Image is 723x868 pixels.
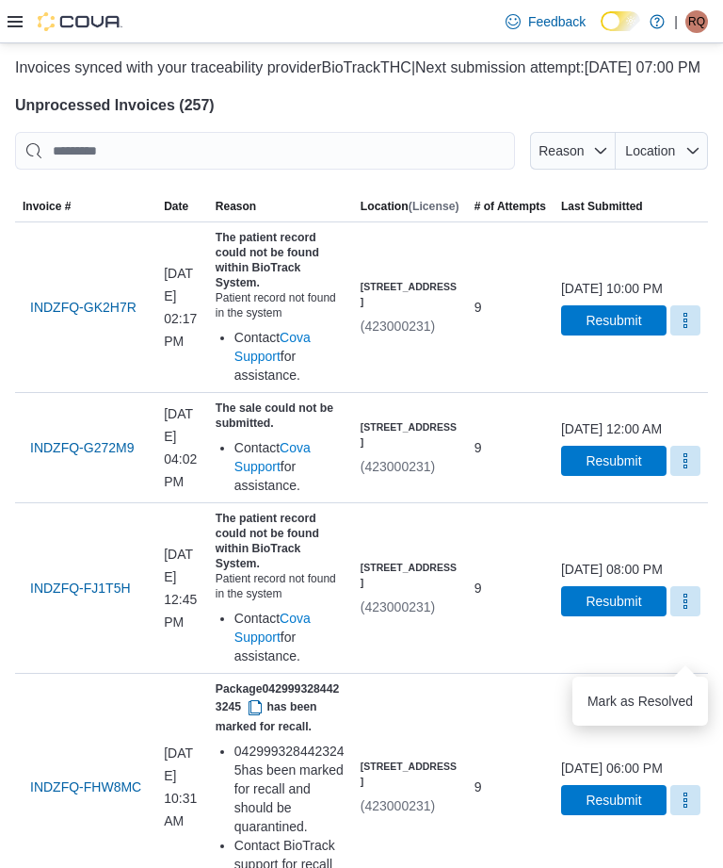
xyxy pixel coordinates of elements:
button: More [670,305,700,336]
span: 9 [474,436,482,459]
a: Cova Support [234,440,311,474]
div: [DATE] 04:02 PM [156,395,208,500]
span: (423000231) [361,319,435,334]
span: Resubmit [586,791,641,810]
p: Invoices synced with your traceability provider BioTrackTHC | [DATE] 07:00 PM [15,57,708,79]
h6: [STREET_ADDRESS] [361,419,459,450]
span: INDZFQ-FHW8MC [30,778,141,796]
input: Dark Mode [601,11,640,31]
span: INDZFQ-G272M9 [30,438,134,457]
span: INDZFQ-GK2H7R [30,298,137,317]
span: Reason [538,143,584,158]
a: Feedback [498,3,593,41]
button: INDZFQ-FJ1T5H [23,569,138,607]
span: Rq [688,10,705,33]
button: INDZFQ-FHW8MC [23,768,149,806]
h5: Location [361,199,459,214]
span: Location (License) [361,199,459,214]
span: Location [625,143,675,158]
div: [DATE] 08:00 PM [561,560,663,579]
div: [DATE] 12:00 AM [561,419,662,438]
div: [DATE] 02:17 PM [156,254,208,360]
h6: [STREET_ADDRESS] [361,759,459,789]
span: 9 [474,577,482,599]
button: INDZFQ-G272M9 [23,429,141,467]
span: (423000231) [361,459,435,474]
span: (423000231) [361,798,435,813]
button: Resubmit [561,785,667,815]
span: 9 [474,776,482,798]
span: (License) [409,200,459,213]
span: 0429993284423245 [216,682,339,713]
div: Contact for assistance. [234,609,345,665]
button: More [670,785,700,815]
span: 9 [474,296,482,319]
img: Cova [38,12,122,31]
span: Resubmit [586,592,641,611]
input: This is a search bar. After typing your query, hit enter to filter the results lower in the page. [15,132,515,170]
div: Contact for assistance. [234,438,345,495]
span: Resubmit [586,311,641,330]
button: Resubmit [561,446,667,476]
div: [DATE] 06:00 PM [561,759,663,778]
span: Dark Mode [601,31,602,32]
div: [DATE] 10:31 AM [156,734,208,840]
span: Date [164,199,188,214]
a: Cova Support [234,611,311,645]
h5: The patient record could not be found within BioTrack System. [216,230,345,290]
div: Contact for assistance. [234,328,345,385]
span: Mark as Resolved [587,692,693,711]
div: Patient record not found in the system [216,290,345,320]
button: Mark as Resolved [580,684,700,718]
span: (423000231) [361,599,435,614]
h6: [STREET_ADDRESS] [361,560,459,590]
button: INDZFQ-GK2H7R [23,288,144,326]
h5: The sale could not be submitted. [216,401,345,431]
span: INDZFQ-FJ1T5H [30,579,131,598]
button: Invoice # [15,191,156,221]
button: More [670,586,700,616]
h6: [STREET_ADDRESS] [361,279,459,309]
div: Patient record not found in the system [216,571,345,601]
span: Reason [216,199,256,214]
p: | [674,10,678,33]
div: Rosalinda quinones [685,10,708,33]
span: Invoice # [23,199,71,214]
span: Next submission attempt: [415,59,585,75]
button: Resubmit [561,586,667,616]
div: 0429993284423245 has been marked for recall and should be quarantined. [234,742,345,836]
button: Resubmit [561,305,667,336]
h4: Unprocessed Invoices ( 257 ) [15,94,708,117]
h5: The patient record could not be found within BioTrack System. [216,511,345,571]
button: Location [616,132,708,170]
button: Date [156,191,208,221]
div: [DATE] 10:00 PM [561,279,663,298]
button: Reason [530,132,616,170]
div: [DATE] 12:45 PM [156,535,208,641]
h5: Package has been marked for recall. [216,681,345,734]
span: Feedback [528,12,586,31]
span: Resubmit [586,451,641,470]
span: # of Attempts [474,199,546,214]
span: Last Submitted [561,199,643,214]
button: More [670,446,700,476]
a: Cova Support [234,330,311,364]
